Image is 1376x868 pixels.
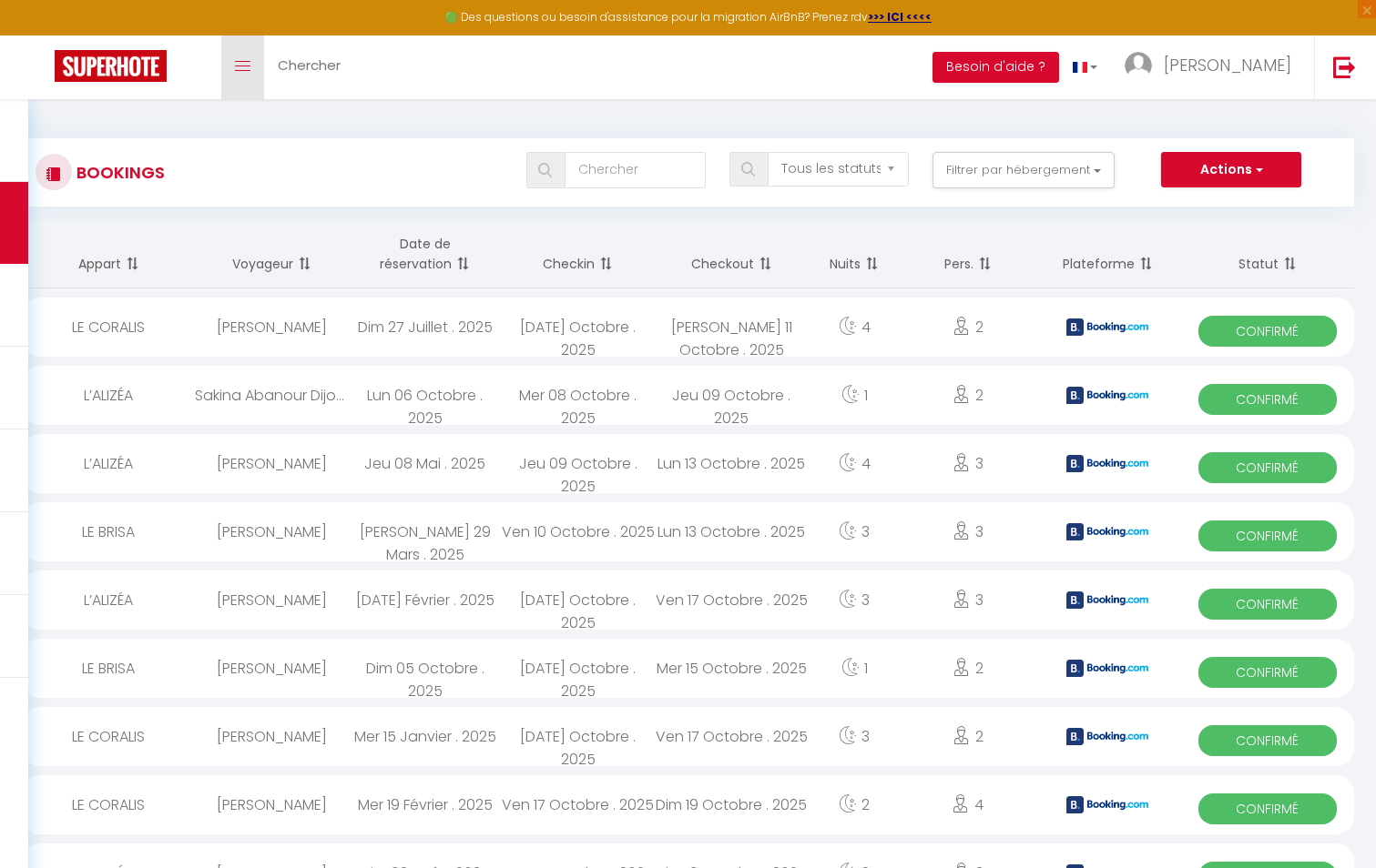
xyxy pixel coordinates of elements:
button: Besoin d'aide ? [933,52,1059,83]
a: Chercher [264,35,354,99]
img: ... [1125,52,1152,79]
span: Chercher [278,56,341,75]
th: Sort by rentals [22,220,195,288]
span: [PERSON_NAME] [1164,54,1291,76]
img: Super Booking [55,50,167,82]
th: Sort by booking date [348,220,501,288]
button: Filtrer par hébergement [933,152,1115,188]
th: Sort by channel [1035,220,1181,288]
th: Sort by checkin [502,220,655,288]
th: Sort by status [1181,220,1354,288]
h3: Bookings [72,152,165,193]
th: Sort by nights [808,220,901,288]
button: Actions [1161,152,1301,188]
img: logout [1333,56,1356,78]
th: Sort by guest [195,220,348,288]
th: Sort by checkout [655,220,808,288]
a: >>> ICI <<<< [868,9,932,25]
input: Chercher [565,152,706,188]
a: ... [PERSON_NAME] [1111,35,1314,99]
th: Sort by people [902,220,1035,288]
